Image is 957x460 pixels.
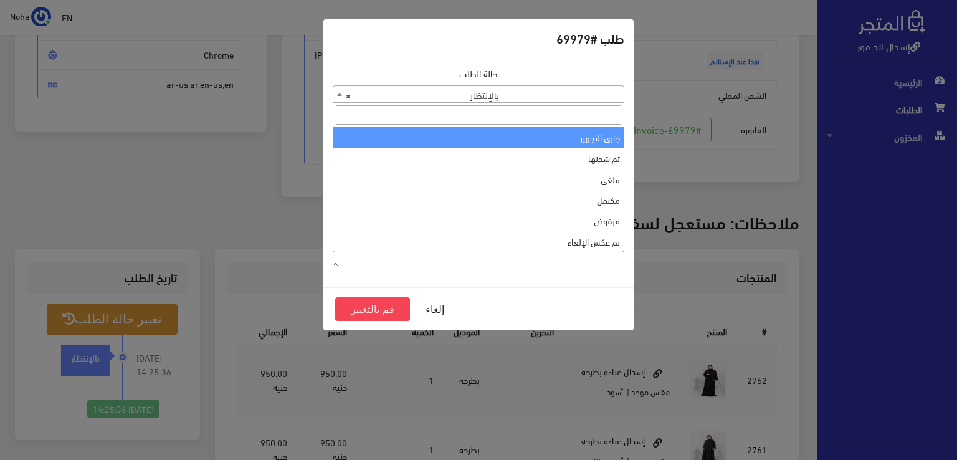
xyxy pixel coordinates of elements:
span: × [346,86,351,103]
iframe: Drift Widget Chat Controller [15,375,62,422]
label: حالة الطلب [459,67,498,80]
li: تم عكس الإلغاء [333,231,624,252]
li: تم شحنها [333,148,624,168]
h5: طلب #69979 [556,29,624,47]
button: إلغاء [410,297,460,321]
li: مكتمل [333,189,624,210]
span: بالإنتظار [333,86,624,103]
li: مرفوض [333,210,624,231]
li: ملغي [333,169,624,189]
button: قم بالتغيير [335,297,410,321]
li: جاري التجهيز [333,127,624,148]
span: بالإنتظار [333,85,624,103]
